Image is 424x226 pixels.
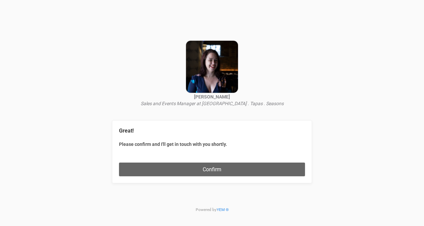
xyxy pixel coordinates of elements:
[119,163,305,176] button: Confirm
[185,40,239,93] img: open-uri20240418-2-1mx6typ
[119,141,305,148] label: Please confirm and I'll get in touch with you shortly.
[119,127,305,135] legend: Great!
[141,101,284,106] i: Sales and Events Manager at [GEOGRAPHIC_DATA] . Tapas . Seasons
[194,94,230,99] strong: [PERSON_NAME]
[217,207,229,212] a: YEM ®
[112,190,312,224] p: Powered by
